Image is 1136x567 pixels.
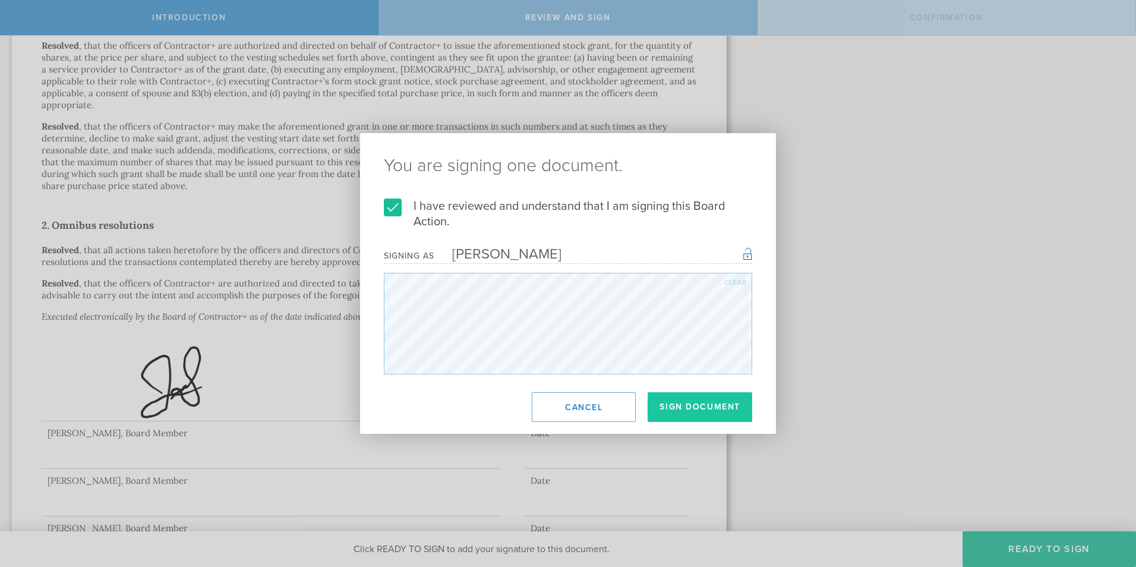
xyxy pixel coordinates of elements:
[384,199,752,229] label: I have reviewed and understand that I am signing this Board Action.
[384,251,434,261] div: Signing as
[648,392,752,422] button: Sign Document
[384,157,752,175] ng-pluralize: You are signing one document.
[532,392,636,422] button: Cancel
[434,245,561,263] div: [PERSON_NAME]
